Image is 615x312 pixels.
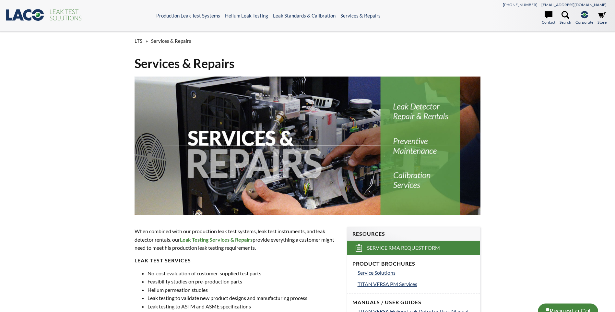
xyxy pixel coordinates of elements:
h4: Leak Test Services [135,257,339,264]
li: Helium permeation studies [148,286,339,294]
a: Helium Leak Testing [225,13,268,18]
span: LTS [135,38,142,44]
img: Service & Repairs header [135,77,480,215]
h4: Resources [352,231,475,237]
a: Production Leak Test Systems [156,13,220,18]
a: Leak Standards & Calibration [273,13,336,18]
span: Service RMA Request Form [367,245,440,251]
li: No-cost evaluation of customer-supplied test parts [148,269,339,278]
li: Feasibility studies on pre-production parts [148,277,339,286]
h1: Services & Repairs [135,55,480,71]
a: Search [560,11,571,25]
li: Leak testing to validate new product designs and manufacturing process [148,294,339,302]
h4: Product Brochures [352,260,475,267]
a: Services & Repairs [340,13,381,18]
span: Services & Repairs [151,38,191,44]
a: TITAN VERSA PM Services [358,280,475,288]
a: Store [597,11,607,25]
a: Service RMA Request Form [347,241,480,255]
a: Service Solutions [358,269,475,277]
a: Contact [542,11,555,25]
p: When combined with our production leak test systems, leak test instruments, and leak detector ren... [135,227,339,252]
a: [EMAIL_ADDRESS][DOMAIN_NAME] [541,2,607,7]
h4: Manuals / User Guides [352,299,475,306]
span: TITAN VERSA PM Services [358,281,417,287]
span: Service Solutions [358,270,396,276]
li: Leak testing to ASTM and ASME specifications [148,302,339,311]
div: » [135,32,480,50]
strong: Leak Testing Services & Repairs [180,236,253,243]
a: [PHONE_NUMBER] [503,2,538,7]
span: Corporate [575,19,593,25]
